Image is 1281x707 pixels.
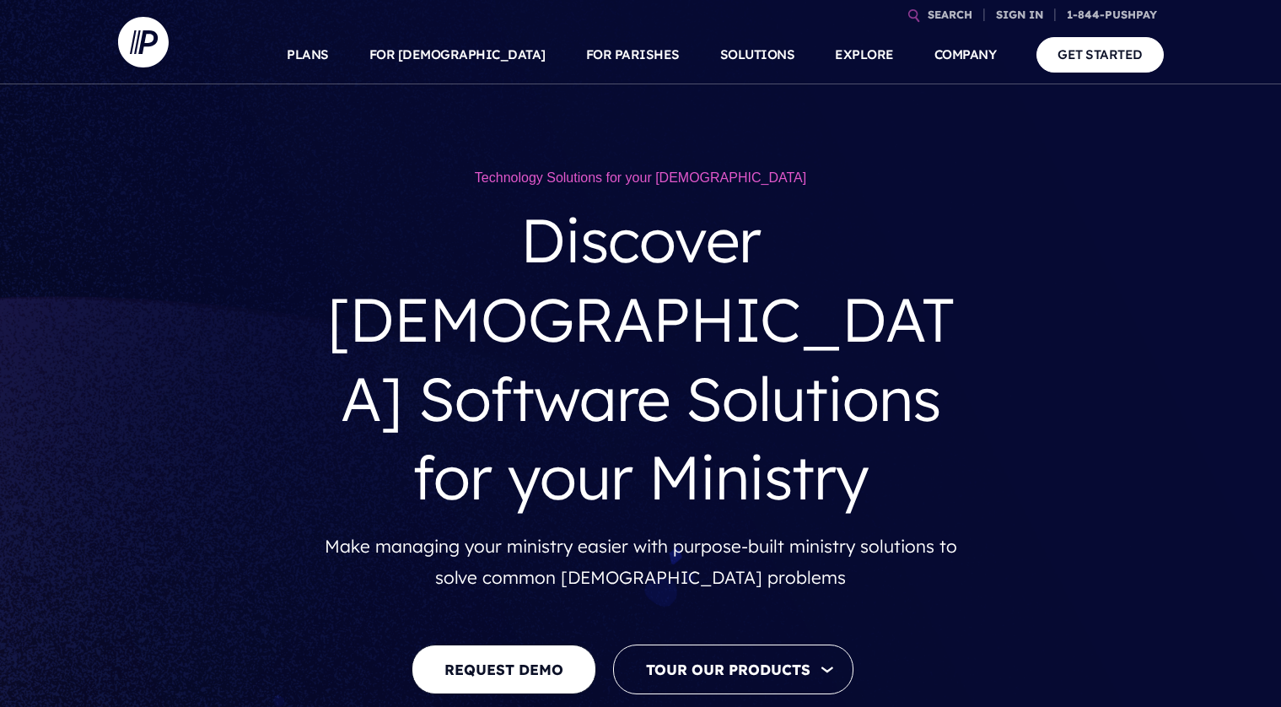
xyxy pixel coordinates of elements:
[325,531,957,594] p: Make managing your ministry easier with purpose-built ministry solutions to solve common [DEMOGRA...
[412,645,596,694] a: REQUEST DEMO
[613,645,853,694] button: Tour Our Products
[287,25,329,84] a: PLANS
[369,25,546,84] a: FOR [DEMOGRAPHIC_DATA]
[720,25,795,84] a: SOLUTIONS
[1036,37,1164,72] a: GET STARTED
[325,187,957,530] h3: Discover [DEMOGRAPHIC_DATA] Software Solutions for your Ministry
[586,25,680,84] a: FOR PARISHES
[934,25,997,84] a: COMPANY
[325,169,957,187] h1: Technology Solutions for your [DEMOGRAPHIC_DATA]
[835,25,894,84] a: EXPLORE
